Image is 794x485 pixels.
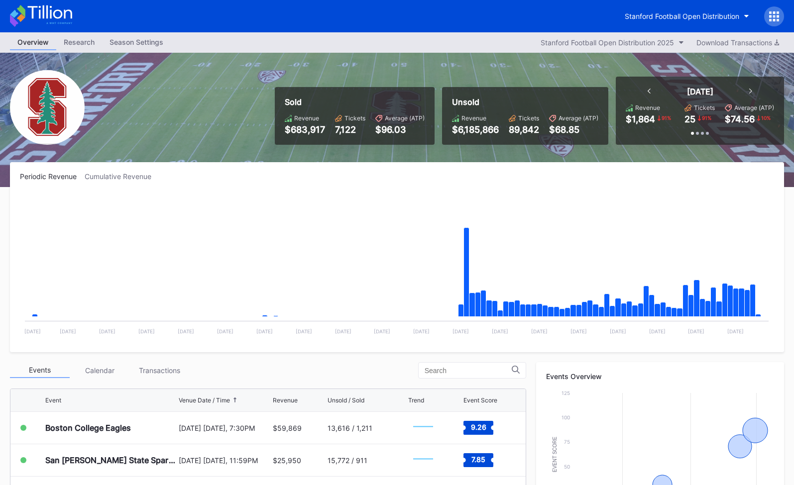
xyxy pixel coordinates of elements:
text: [DATE] [256,328,273,334]
text: [DATE] [335,328,351,334]
div: Trend [408,396,424,404]
text: [DATE] [60,328,76,334]
div: Events Overview [546,372,774,381]
div: Average (ATP) [385,114,425,122]
div: Sold [285,97,425,107]
div: [DATE] [DATE], 7:30PM [179,424,270,432]
text: 9.26 [470,423,486,431]
div: $96.03 [375,124,425,135]
a: Research [56,35,102,50]
text: [DATE] [296,328,312,334]
div: Revenue [461,114,486,122]
div: Transactions [129,363,189,378]
div: Stanford Football Open Distribution 2025 [541,38,674,47]
div: Revenue [635,104,660,111]
div: Boston College Eagles [45,423,131,433]
div: 7,122 [335,124,365,135]
text: [DATE] [492,328,508,334]
div: 89,842 [509,124,539,135]
svg: Chart title [408,448,438,473]
div: $1,864 [626,114,655,124]
text: [DATE] [413,328,430,334]
text: 75 [564,439,570,445]
text: [DATE] [688,328,704,334]
div: Stanford Football Open Distribution [625,12,739,20]
div: 91 % [661,114,672,122]
div: $25,950 [273,456,301,465]
text: [DATE] [99,328,115,334]
svg: Chart title [20,193,774,342]
div: Tickets [518,114,539,122]
button: Stanford Football Open Distribution [617,7,757,25]
div: Unsold [452,97,598,107]
div: 15,772 / 911 [328,456,367,465]
text: 7.85 [471,455,485,464]
div: $6,185,866 [452,124,499,135]
div: Download Transactions [696,38,779,47]
text: [DATE] [178,328,194,334]
text: Event Score [552,436,558,472]
text: [DATE] [24,328,41,334]
div: Venue Date / Time [179,396,230,404]
div: $683,917 [285,124,325,135]
div: Events [10,363,70,378]
text: [DATE] [649,328,666,334]
text: [DATE] [570,328,587,334]
svg: Chart title [408,415,438,440]
text: [DATE] [531,328,548,334]
div: 91 % [701,114,712,122]
div: [DATE] [DATE], 11:59PM [179,456,270,465]
div: Research [56,35,102,49]
div: Average (ATP) [559,114,598,122]
div: Average (ATP) [734,104,774,111]
input: Search [425,367,512,375]
div: Revenue [273,396,298,404]
div: Unsold / Sold [328,396,364,404]
text: 50 [564,464,570,470]
div: Cumulative Revenue [85,172,159,181]
button: Stanford Football Open Distribution 2025 [536,36,689,49]
div: Event [45,396,61,404]
div: $68.85 [549,124,598,135]
div: [DATE] [687,87,713,97]
div: Revenue [294,114,319,122]
text: [DATE] [453,328,469,334]
text: [DATE] [610,328,626,334]
text: 100 [562,414,570,420]
div: Event Score [463,396,497,404]
a: Overview [10,35,56,50]
div: Season Settings [102,35,171,49]
div: 25 [684,114,695,124]
div: Periodic Revenue [20,172,85,181]
text: [DATE] [217,328,233,334]
div: Calendar [70,363,129,378]
div: Tickets [694,104,715,111]
div: $59,869 [273,424,302,432]
div: Tickets [344,114,365,122]
div: $74.56 [725,114,755,124]
text: [DATE] [374,328,390,334]
a: Season Settings [102,35,171,50]
img: Stanford_Football_Secondary.png [10,70,85,145]
text: [DATE] [138,328,155,334]
text: [DATE] [727,328,744,334]
div: 13,616 / 1,211 [328,424,372,432]
div: San [PERSON_NAME] State Spartans [45,455,176,465]
button: Download Transactions [691,36,784,49]
text: 125 [562,390,570,396]
div: 10 % [760,114,772,122]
